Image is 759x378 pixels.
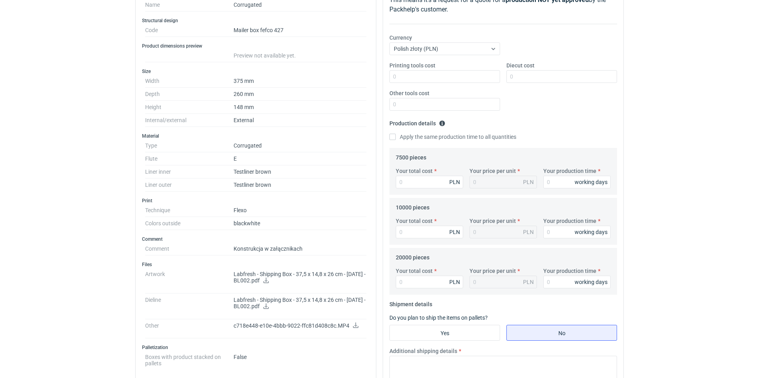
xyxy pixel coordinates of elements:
label: Your production time [543,267,596,275]
label: Printing tools cost [389,61,435,69]
dd: Testliner brown [234,178,366,192]
h3: Size [142,68,370,75]
h3: Palletization [142,344,370,351]
h3: Material [142,133,370,139]
h3: Comment [142,236,370,242]
label: Your price per unit [470,267,516,275]
div: PLN [449,178,460,186]
h3: Print [142,198,370,204]
label: No [506,325,617,341]
label: Diecut cost [506,61,535,69]
dd: Konstrukcja w załącznikach [234,242,366,255]
dd: E [234,152,366,165]
dd: Flexo [234,204,366,217]
dt: Colors outside [145,217,234,230]
dd: Corrugated [234,139,366,152]
label: Your production time [543,167,596,175]
legend: Shipment details [389,298,432,307]
input: 0 [543,176,611,188]
legend: 7500 pieces [396,151,426,161]
input: 0 [396,226,463,238]
dt: Liner inner [145,165,234,178]
label: Your price per unit [470,167,516,175]
label: Your price per unit [470,217,516,225]
dt: Height [145,101,234,114]
p: Labfresh - Shipping Box - 37,5 x 14,8 x 26 cm - [DATE] - BL002.pdf [234,297,366,310]
div: PLN [449,278,460,286]
dd: Mailer box fefco 427 [234,24,366,37]
dd: 375 mm [234,75,366,88]
dt: Code [145,24,234,37]
label: Apply the same production time to all quantities [389,133,516,141]
label: Your total cost [396,267,433,275]
dt: Flute [145,152,234,165]
input: 0 [389,70,500,83]
h3: Product dimensions preview [142,43,370,49]
div: working days [575,278,608,286]
label: Do you plan to ship the items on pallets? [389,315,488,321]
span: Polish złoty (PLN) [394,46,438,52]
input: 0 [389,98,500,111]
div: PLN [523,178,534,186]
dt: Artwork [145,268,234,294]
dt: Width [145,75,234,88]
dt: Technique [145,204,234,217]
input: 0 [396,176,463,188]
label: Your production time [543,217,596,225]
dd: black white [234,217,366,230]
dd: 148 mm [234,101,366,114]
label: Your total cost [396,167,433,175]
legend: 10000 pieces [396,201,429,211]
dd: External [234,114,366,127]
dd: Testliner brown [234,165,366,178]
dd: 260 mm [234,88,366,101]
h3: Files [142,261,370,268]
dt: Other [145,319,234,339]
dd: False [234,351,366,366]
input: 0 [543,276,611,288]
dt: Comment [145,242,234,255]
dt: Internal/external [145,114,234,127]
label: Additional shipping details [389,347,457,355]
label: Other tools cost [389,89,429,97]
div: working days [575,178,608,186]
dt: Dieline [145,294,234,319]
div: PLN [449,228,460,236]
div: PLN [523,278,534,286]
label: Currency [389,34,412,42]
h3: Structural design [142,17,370,24]
label: Your total cost [396,217,433,225]
legend: 20000 pieces [396,251,429,261]
span: Preview not available yet. [234,52,296,59]
dt: Boxes with product stacked on pallets [145,351,234,366]
input: 0 [506,70,617,83]
p: Labfresh - Shipping Box - 37,5 x 14,8 x 26 cm - [DATE] - BL002.pdf [234,271,366,284]
legend: Production details [389,117,445,127]
dt: Type [145,139,234,152]
p: c718e448-e10e-4bbb-9022-ffc81d408c8c.MP4 [234,322,366,330]
div: PLN [523,228,534,236]
input: 0 [543,226,611,238]
label: Yes [389,325,500,341]
input: 0 [396,276,463,288]
dt: Depth [145,88,234,101]
div: working days [575,228,608,236]
dt: Liner outer [145,178,234,192]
